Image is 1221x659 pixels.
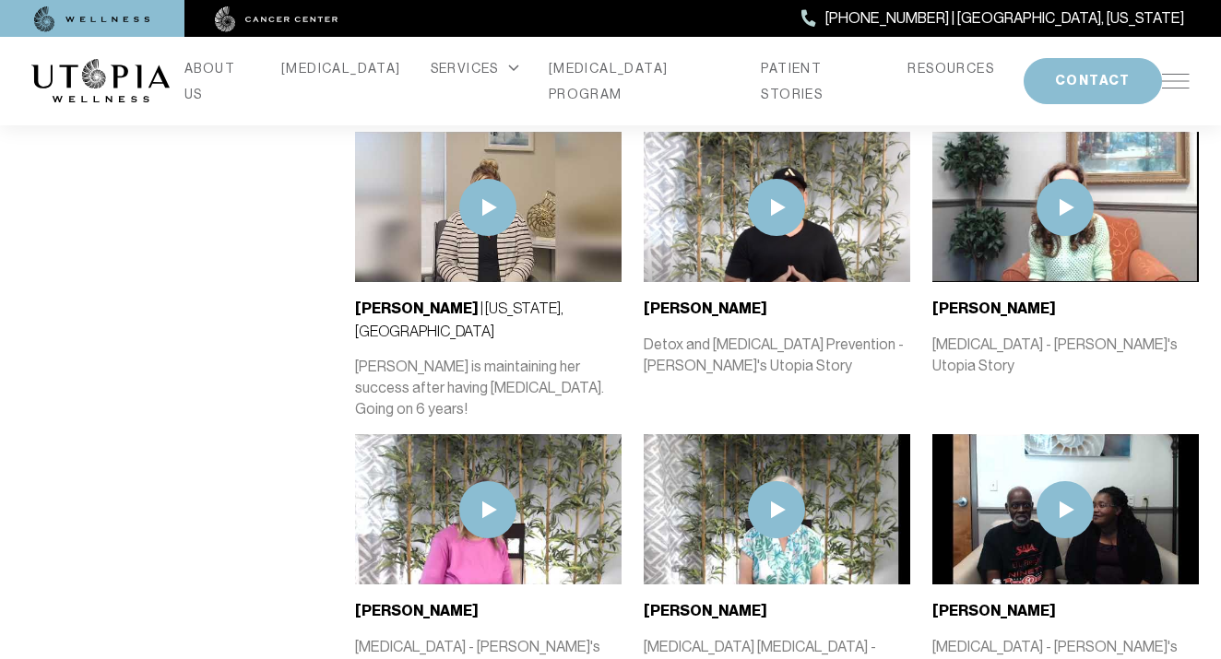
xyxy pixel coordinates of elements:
img: thumbnail [355,434,622,584]
b: [PERSON_NAME] [932,602,1056,619]
img: icon-hamburger [1162,74,1190,88]
a: PATIENT STORIES [761,55,878,107]
p: Detox and [MEDICAL_DATA] Prevention - [PERSON_NAME]'s Utopia Story [644,335,910,377]
a: RESOURCES [907,55,994,81]
p: [PERSON_NAME] is maintaining her success after having [MEDICAL_DATA]. Going on 6 years! [355,357,622,420]
b: [PERSON_NAME] [644,300,767,317]
div: SERVICES [431,55,519,81]
a: [MEDICAL_DATA] PROGRAM [549,55,732,107]
img: thumbnail [644,434,910,584]
a: [PHONE_NUMBER] | [GEOGRAPHIC_DATA], [US_STATE] [801,6,1184,30]
p: [MEDICAL_DATA] - [PERSON_NAME]'s Utopia Story [932,335,1199,377]
img: thumbnail [644,132,910,282]
img: thumbnail [355,132,622,282]
img: play icon [1037,179,1094,236]
img: play icon [748,179,805,236]
img: thumbnail [932,132,1199,282]
img: play icon [459,179,516,236]
img: logo [31,59,170,103]
img: play icon [1037,481,1094,538]
b: [PERSON_NAME] [644,602,767,619]
span: | [US_STATE], [GEOGRAPHIC_DATA] [355,300,563,339]
img: cancer center [215,6,338,32]
img: wellness [34,6,150,32]
b: [PERSON_NAME] [355,602,479,619]
a: [MEDICAL_DATA] [281,55,401,81]
b: [PERSON_NAME] [932,300,1056,317]
b: [PERSON_NAME] [355,300,479,317]
img: thumbnail [932,434,1199,584]
span: [PHONE_NUMBER] | [GEOGRAPHIC_DATA], [US_STATE] [825,6,1184,30]
img: play icon [748,481,805,538]
button: CONTACT [1024,58,1162,104]
a: ABOUT US [184,55,252,107]
img: play icon [459,481,516,538]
